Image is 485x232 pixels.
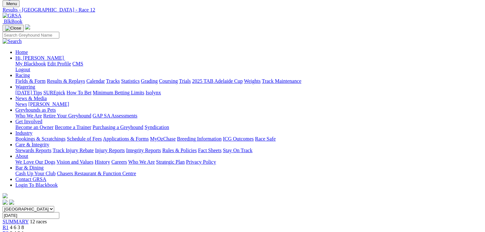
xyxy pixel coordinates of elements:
a: Chasers Restaurant & Function Centre [57,171,136,176]
a: Race Safe [255,136,275,142]
a: Home [15,49,28,55]
a: GAP SA Assessments [93,113,138,118]
a: Hi, [PERSON_NAME] [15,55,65,61]
div: Racing [15,78,482,84]
a: Injury Reports [95,148,125,153]
span: Menu [6,1,17,6]
a: Who We Are [15,113,42,118]
a: Become an Owner [15,125,54,130]
a: Integrity Reports [126,148,161,153]
a: Care & Integrity [15,142,49,147]
a: MyOzChase [150,136,176,142]
div: Care & Integrity [15,148,482,153]
a: Tracks [106,78,120,84]
a: CMS [72,61,83,66]
a: Coursing [159,78,178,84]
a: Who We Are [128,159,155,165]
button: Toggle navigation [3,0,20,7]
div: Hi, [PERSON_NAME] [15,61,482,73]
a: Get Involved [15,119,42,124]
a: About [15,153,28,159]
a: Privacy Policy [186,159,216,165]
input: Select date [3,212,59,219]
img: logo-grsa-white.png [3,193,8,198]
a: R1 [3,225,9,230]
a: Stay On Track [223,148,252,153]
a: Contact GRSA [15,176,46,182]
img: facebook.svg [3,200,8,205]
a: Rules & Policies [162,148,197,153]
a: Track Maintenance [262,78,301,84]
a: History [95,159,110,165]
a: Minimum Betting Limits [93,90,144,95]
a: SUMMARY [3,219,29,224]
div: Wagering [15,90,482,96]
input: Search [3,32,59,39]
a: Retire Your Greyhound [43,113,91,118]
a: Wagering [15,84,35,90]
a: BlkBook [3,19,22,24]
div: Get Involved [15,125,482,130]
span: BlkBook [4,19,22,24]
a: [PERSON_NAME] [28,101,69,107]
a: Fields & Form [15,78,46,84]
a: Purchasing a Greyhound [93,125,143,130]
a: Results & Replays [47,78,85,84]
a: Greyhounds as Pets [15,107,56,113]
span: Hi, [PERSON_NAME] [15,55,64,61]
span: 4 6 3 8 [10,225,24,230]
div: Bar & Dining [15,171,482,176]
a: Bar & Dining [15,165,44,170]
a: 2025 TAB Adelaide Cup [192,78,243,84]
a: My Blackbook [15,61,46,66]
a: Stewards Reports [15,148,51,153]
a: News [15,101,27,107]
a: Syndication [145,125,169,130]
span: 12 races [30,219,47,224]
a: Racing [15,73,30,78]
img: twitter.svg [9,200,14,205]
a: Results - [GEOGRAPHIC_DATA] - Race 12 [3,7,482,13]
a: Breeding Information [177,136,222,142]
a: Trials [179,78,191,84]
a: Applications & Forms [103,136,149,142]
div: News & Media [15,101,482,107]
a: We Love Our Dogs [15,159,55,165]
a: Vision and Values [56,159,93,165]
a: Schedule of Fees [67,136,102,142]
a: Track Injury Rebate [53,148,94,153]
img: GRSA [3,13,21,19]
a: Login To Blackbook [15,182,58,188]
button: Toggle navigation [3,25,24,32]
a: Edit Profile [47,61,71,66]
div: Industry [15,136,482,142]
a: Logout [15,67,30,72]
a: Calendar [86,78,105,84]
a: SUREpick [43,90,65,95]
a: Bookings & Scratchings [15,136,65,142]
a: [DATE] Tips [15,90,42,95]
img: Search [3,39,22,44]
a: Weights [244,78,261,84]
a: Industry [15,130,32,136]
div: About [15,159,482,165]
a: Careers [111,159,127,165]
a: Cash Up Your Club [15,171,55,176]
div: Greyhounds as Pets [15,113,482,119]
a: Statistics [121,78,140,84]
a: Grading [141,78,158,84]
a: Become a Trainer [55,125,91,130]
img: logo-grsa-white.png [25,24,30,30]
a: Fact Sheets [198,148,222,153]
a: How To Bet [67,90,92,95]
img: Close [5,26,21,31]
a: News & Media [15,96,47,101]
a: Isolynx [146,90,161,95]
a: ICG Outcomes [223,136,254,142]
a: Strategic Plan [156,159,185,165]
